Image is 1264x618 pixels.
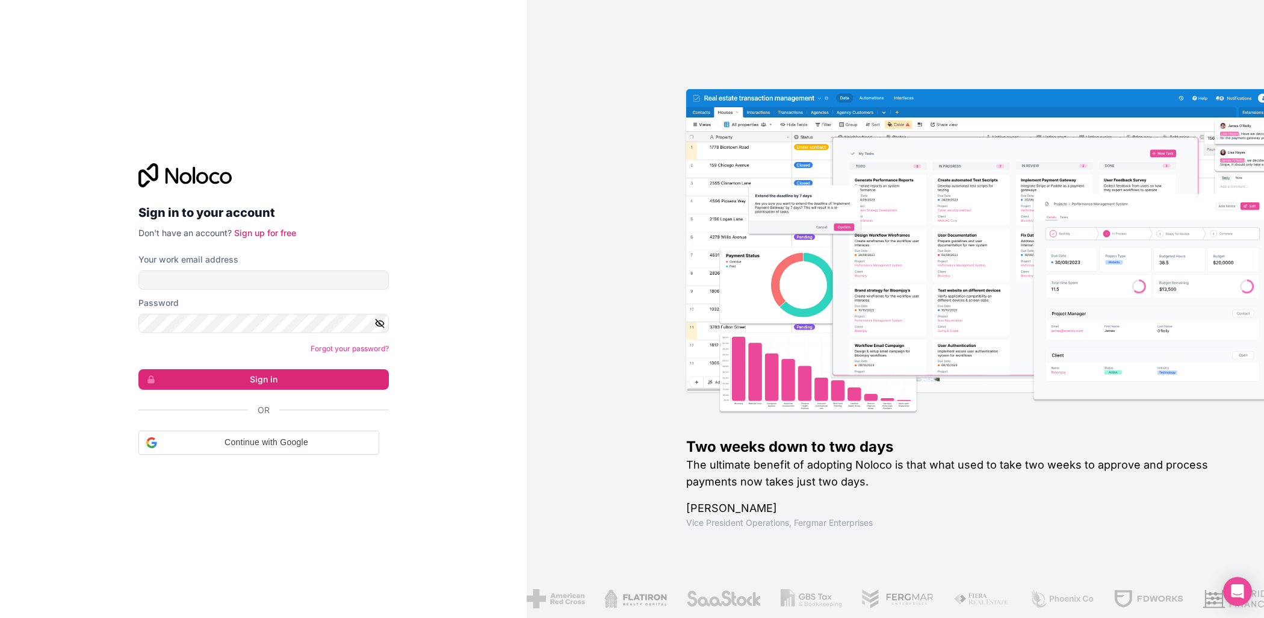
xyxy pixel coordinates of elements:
div: Open Intercom Messenger [1223,577,1252,606]
h1: Vice President Operations , Fergmar Enterprises [686,517,1225,529]
span: Don't have an account? [138,228,232,238]
h2: Sign in to your account [138,202,389,223]
div: Continue with Google [138,431,379,455]
span: Or [258,404,270,416]
h1: Two weeks down to two days [686,437,1225,457]
a: Forgot your password? [311,344,389,353]
img: /assets/american-red-cross-BAupjrZR.png [524,589,583,608]
img: /assets/fdworks-Bi04fVtw.png [1111,589,1181,608]
img: /assets/fiera-fwj2N5v4.png [951,589,1008,608]
img: /assets/fergmar-CudnrXN5.png [858,589,932,608]
span: Continue with Google [162,436,371,449]
label: Your work email address [138,254,238,266]
a: Sign up for free [234,228,296,238]
button: Sign in [138,369,389,390]
input: Email address [138,270,389,290]
iframe: Sign in with Google Button [132,454,385,480]
label: Password [138,297,179,309]
img: /assets/saastock-C6Zbiodz.png [683,589,759,608]
input: Password [138,314,389,333]
h2: The ultimate benefit of adopting Noloco is that what used to take two weeks to approve and proces... [686,457,1225,490]
img: /assets/phoenix-BREaitsQ.png [1027,589,1092,608]
h1: [PERSON_NAME] [686,500,1225,517]
img: /assets/flatiron-C8eUkumj.png [602,589,665,608]
img: /assets/gbstax-C-GtDUiK.png [778,589,840,608]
